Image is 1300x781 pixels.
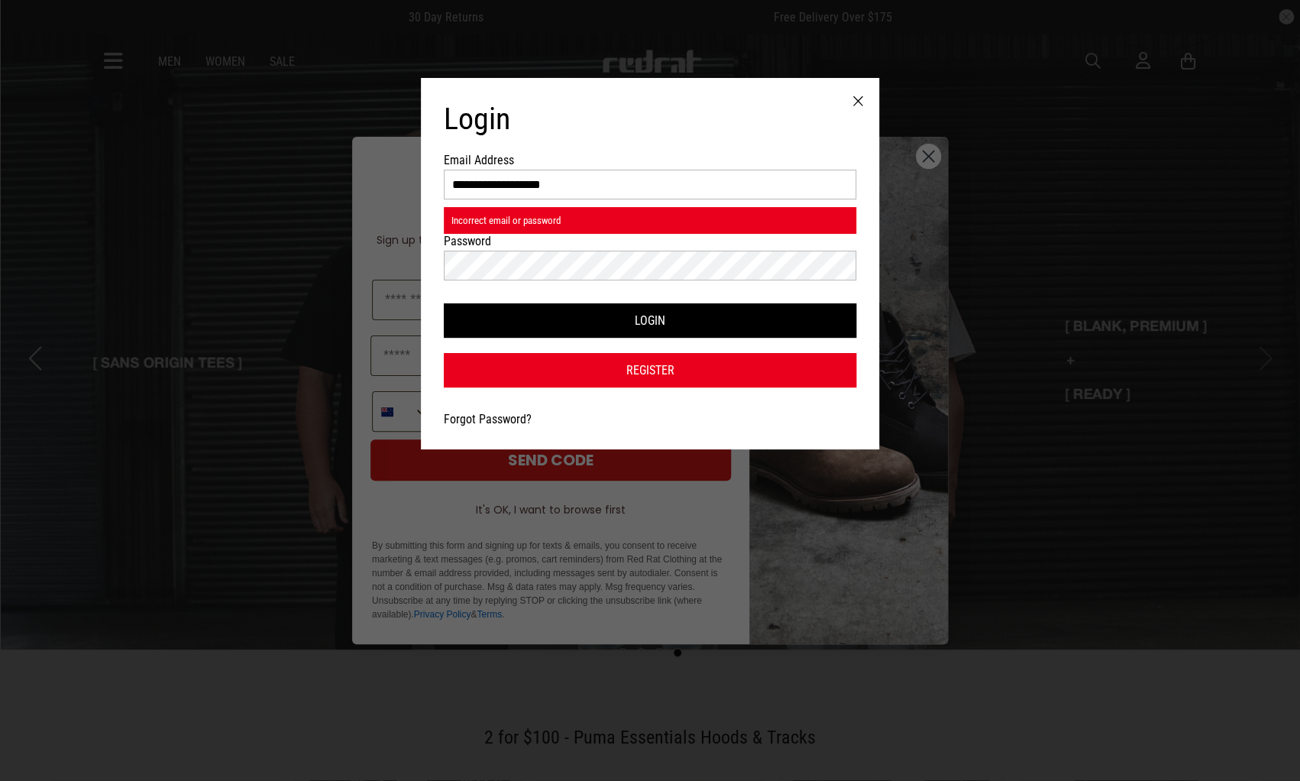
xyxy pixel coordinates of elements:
h1: Login [444,101,856,138]
a: Forgot Password? [444,412,532,426]
label: Email Address [444,153,526,167]
label: Password [444,234,526,248]
button: Open LiveChat chat widget [12,6,58,52]
a: Register [444,353,856,387]
div: Incorrect email or password [444,207,856,234]
button: Login [444,303,856,338]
